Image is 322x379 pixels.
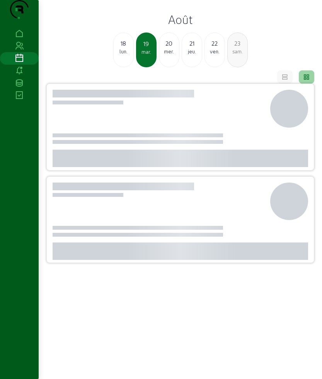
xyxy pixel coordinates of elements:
div: 23 [228,39,247,48]
div: 22 [205,39,225,48]
div: 19 [137,39,156,48]
div: 21 [182,39,202,48]
div: lun. [114,48,133,55]
div: mar. [137,48,156,55]
h2: Août [43,12,317,26]
div: 20 [159,39,179,48]
div: jeu. [182,48,202,55]
div: ven. [205,48,225,55]
div: mer. [159,48,179,55]
div: 18 [114,39,133,48]
div: sam. [228,48,247,55]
